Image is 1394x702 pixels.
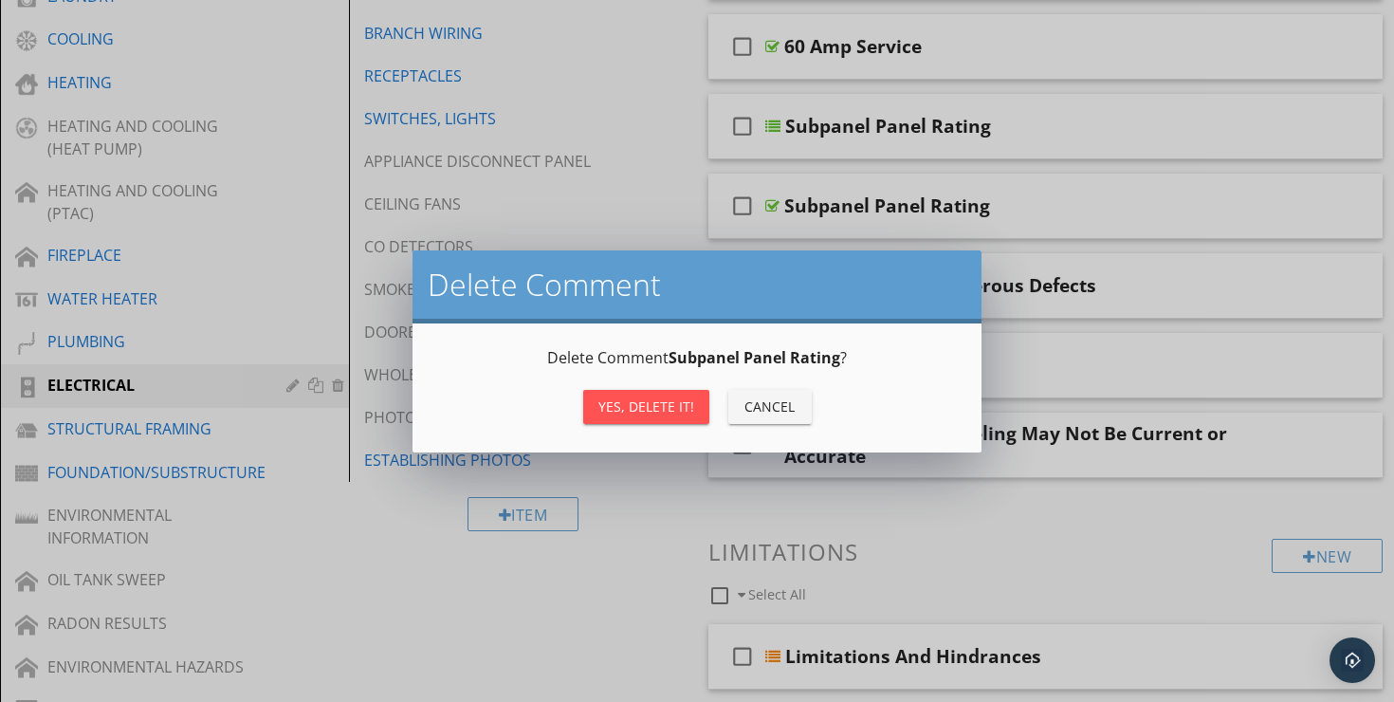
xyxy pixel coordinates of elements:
[435,346,959,369] p: Delete Comment ?
[669,347,840,368] strong: Subpanel Panel Rating
[598,397,694,416] div: Yes, Delete it!
[1330,637,1375,683] div: Open Intercom Messenger
[428,266,966,304] h2: Delete Comment
[743,397,797,416] div: Cancel
[728,390,812,424] button: Cancel
[583,390,709,424] button: Yes, Delete it!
